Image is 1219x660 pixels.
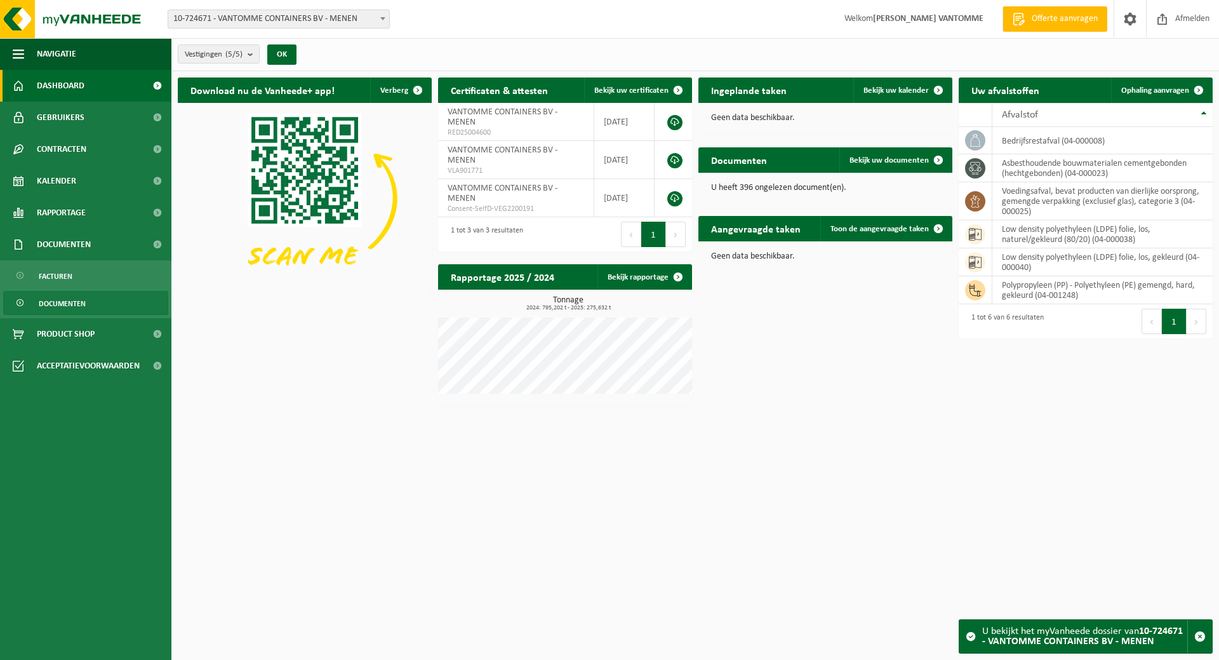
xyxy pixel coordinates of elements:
button: Next [666,222,686,247]
h2: Documenten [698,147,780,172]
span: Contracten [37,133,86,165]
td: [DATE] [594,103,655,141]
span: Gebruikers [37,102,84,133]
td: voedingsafval, bevat producten van dierlijke oorsprong, gemengde verpakking (exclusief glas), cat... [992,182,1213,220]
strong: 10-724671 - VANTOMME CONTAINERS BV - MENEN [982,626,1183,647]
td: low density polyethyleen (LDPE) folie, los, gekleurd (04-000040) [992,248,1213,276]
span: Navigatie [37,38,76,70]
p: U heeft 396 ongelezen document(en). [711,184,940,192]
span: Product Shop [37,318,95,350]
button: Previous [621,222,641,247]
a: Bekijk rapportage [597,264,691,290]
button: OK [267,44,296,65]
h2: Download nu de Vanheede+ app! [178,77,347,102]
span: Bekijk uw certificaten [594,86,669,95]
span: 2024: 795,202 t - 2025: 275,632 t [444,305,692,311]
img: Download de VHEPlus App [178,103,432,293]
a: Bekijk uw kalender [853,77,951,103]
count: (5/5) [225,50,243,58]
h3: Tonnage [444,296,692,311]
a: Facturen [3,264,168,288]
strong: [PERSON_NAME] VANTOMME [873,14,983,24]
a: Documenten [3,291,168,315]
button: 1 [1162,309,1187,334]
button: Next [1187,309,1206,334]
span: 10-724671 - VANTOMME CONTAINERS BV - MENEN [168,10,389,28]
a: Ophaling aanvragen [1111,77,1211,103]
td: low density polyethyleen (LDPE) folie, los, naturel/gekleurd (80/20) (04-000038) [992,220,1213,248]
td: [DATE] [594,179,655,217]
div: U bekijkt het myVanheede dossier van [982,620,1187,653]
span: Bekijk uw documenten [849,156,929,165]
a: Bekijk uw certificaten [584,77,691,103]
button: Vestigingen(5/5) [178,44,260,64]
h2: Ingeplande taken [698,77,799,102]
td: bedrijfsrestafval (04-000008) [992,127,1213,154]
div: 1 tot 6 van 6 resultaten [965,307,1044,335]
span: Afvalstof [1002,110,1038,120]
div: 1 tot 3 van 3 resultaten [444,220,523,248]
span: Bekijk uw kalender [863,86,929,95]
button: Previous [1142,309,1162,334]
span: Documenten [39,292,86,316]
button: Verberg [370,77,430,103]
span: Dashboard [37,70,84,102]
span: Offerte aanvragen [1029,13,1101,25]
h2: Aangevraagde taken [698,216,813,241]
span: Toon de aangevraagde taken [830,225,929,233]
h2: Uw afvalstoffen [959,77,1052,102]
span: VANTOMME CONTAINERS BV - MENEN [448,107,557,127]
td: [DATE] [594,141,655,179]
span: Rapportage [37,197,86,229]
span: Documenten [37,229,91,260]
a: Toon de aangevraagde taken [820,216,951,241]
p: Geen data beschikbaar. [711,114,940,123]
span: Facturen [39,264,72,288]
span: RED25004600 [448,128,584,138]
span: Ophaling aanvragen [1121,86,1189,95]
span: VANTOMME CONTAINERS BV - MENEN [448,145,557,165]
h2: Certificaten & attesten [438,77,561,102]
span: VANTOMME CONTAINERS BV - MENEN [448,184,557,203]
span: Consent-SelfD-VEG2200191 [448,204,584,214]
td: polypropyleen (PP) - Polyethyleen (PE) gemengd, hard, gekleurd (04-001248) [992,276,1213,304]
span: Kalender [37,165,76,197]
h2: Rapportage 2025 / 2024 [438,264,567,289]
p: Geen data beschikbaar. [711,252,940,261]
a: Bekijk uw documenten [839,147,951,173]
a: Offerte aanvragen [1003,6,1107,32]
td: asbesthoudende bouwmaterialen cementgebonden (hechtgebonden) (04-000023) [992,154,1213,182]
span: Verberg [380,86,408,95]
span: Acceptatievoorwaarden [37,350,140,382]
button: 1 [641,222,666,247]
span: VLA901771 [448,166,584,176]
span: 10-724671 - VANTOMME CONTAINERS BV - MENEN [168,10,390,29]
span: Vestigingen [185,45,243,64]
